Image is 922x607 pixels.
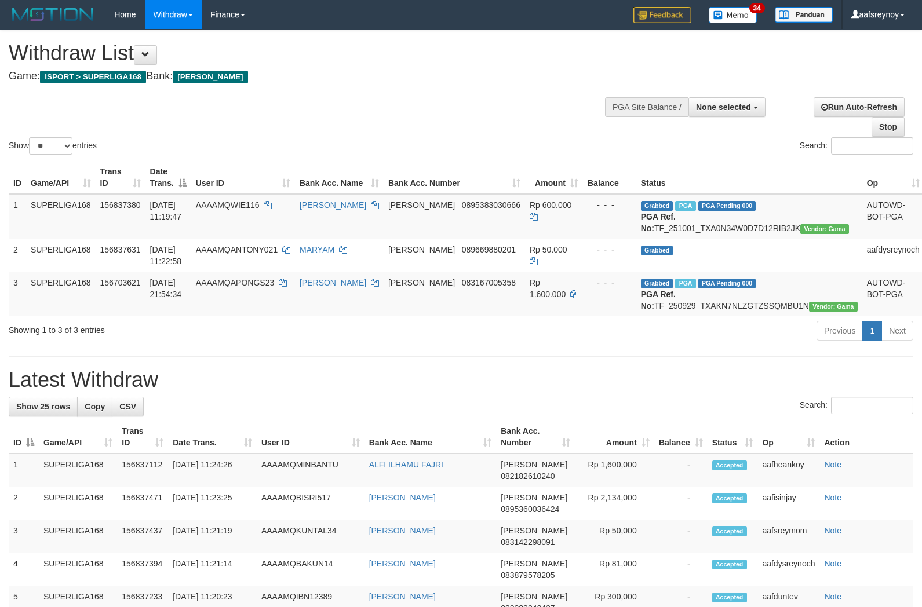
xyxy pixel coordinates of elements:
b: PGA Ref. No: [641,212,676,233]
span: [DATE] 21:54:34 [150,278,182,299]
a: 1 [862,321,882,341]
span: [PERSON_NAME] [388,278,455,287]
a: ALFI ILHAMU FAJRI [369,460,443,469]
th: ID: activate to sort column descending [9,420,39,454]
span: Accepted [712,493,747,503]
a: Note [824,460,841,469]
td: [DATE] 11:23:25 [168,487,257,520]
span: ISPORT > SUPERLIGA168 [40,71,146,83]
span: [DATE] 11:22:58 [150,245,182,266]
img: Feedback.jpg [633,7,691,23]
span: Copy 0895383030666 to clipboard [462,200,520,210]
span: Vendor URL: https://trx31.1velocity.biz [800,224,849,234]
div: - - - [588,277,632,288]
img: MOTION_logo.png [9,6,97,23]
td: 156837112 [117,454,168,487]
th: Bank Acc. Name: activate to sort column ascending [365,420,497,454]
a: [PERSON_NAME] [369,559,436,568]
td: 3 [9,520,39,553]
td: - [654,487,708,520]
th: ID [9,161,26,194]
span: Show 25 rows [16,402,70,411]
td: TF_250929_TXAKN7NLZGTZSSQMBU1N [636,272,862,316]
label: Show entries [9,137,97,155]
td: [DATE] 11:21:19 [168,520,257,553]
span: [PERSON_NAME] [501,526,567,535]
th: Status [636,161,862,194]
h1: Latest Withdraw [9,368,913,392]
td: 156837394 [117,553,168,586]
a: Show 25 rows [9,397,78,416]
span: Copy 089669880201 to clipboard [462,245,516,254]
th: Amount: activate to sort column ascending [525,161,583,194]
th: User ID: activate to sort column ascending [191,161,295,194]
div: PGA Site Balance / [605,97,688,117]
input: Search: [831,397,913,414]
th: Bank Acc. Number: activate to sort column ascending [384,161,525,194]
a: Note [824,592,841,601]
a: MARYAM [300,245,334,254]
span: Accepted [712,593,747,602]
td: 4 [9,553,39,586]
span: [DATE] 11:19:47 [150,200,182,221]
th: Trans ID: activate to sort column ascending [96,161,145,194]
h1: Withdraw List [9,42,603,65]
a: Note [824,526,841,535]
span: Accepted [712,526,747,536]
label: Search: [800,397,913,414]
td: SUPERLIGA168 [26,272,96,316]
th: Trans ID: activate to sort column ascending [117,420,168,454]
span: AAAAMQANTONY021 [196,245,278,254]
a: [PERSON_NAME] [369,526,436,535]
a: [PERSON_NAME] [300,200,366,210]
span: 156703621 [100,278,141,287]
span: Marked by aafheankoy [675,201,695,211]
th: Action [819,420,913,454]
a: [PERSON_NAME] [369,493,436,502]
td: 1 [9,194,26,239]
td: SUPERLIGA168 [39,520,117,553]
span: Grabbed [641,246,673,255]
span: [PERSON_NAME] [501,592,567,601]
span: PGA Pending [698,279,756,288]
th: Balance: activate to sort column ascending [654,420,708,454]
a: Note [824,493,841,502]
img: Button%20Memo.svg [709,7,757,23]
span: [PERSON_NAME] [501,460,567,469]
td: [DATE] 11:24:26 [168,454,257,487]
td: aafheankoy [757,454,819,487]
span: Copy 083879578205 to clipboard [501,571,555,580]
span: Rp 1.600.000 [530,278,566,299]
td: AAAAMQMINBANTU [257,454,365,487]
a: Next [881,321,913,341]
td: SUPERLIGA168 [39,487,117,520]
td: Rp 81,000 [575,553,654,586]
div: - - - [588,244,632,255]
td: 2 [9,239,26,272]
td: aafisinjay [757,487,819,520]
label: Search: [800,137,913,155]
th: Amount: activate to sort column ascending [575,420,654,454]
a: Stop [872,117,905,137]
div: - - - [588,199,632,211]
td: 2 [9,487,39,520]
a: Note [824,559,841,568]
td: SUPERLIGA168 [39,454,117,487]
span: Accepted [712,460,747,470]
td: SUPERLIGA168 [26,194,96,239]
a: Run Auto-Refresh [814,97,905,117]
td: aafdysreynoch [757,553,819,586]
span: PGA Pending [698,201,756,211]
span: Marked by aafchhiseyha [675,279,695,288]
td: AAAAMQKUNTAL34 [257,520,365,553]
input: Search: [831,137,913,155]
td: SUPERLIGA168 [26,239,96,272]
span: None selected [696,103,751,112]
span: Copy 083142298091 to clipboard [501,537,555,547]
select: Showentries [29,137,72,155]
td: - [654,553,708,586]
span: AAAAMQAPONGS23 [196,278,274,287]
th: Status: activate to sort column ascending [708,420,758,454]
a: CSV [112,397,144,416]
span: [PERSON_NAME] [173,71,247,83]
